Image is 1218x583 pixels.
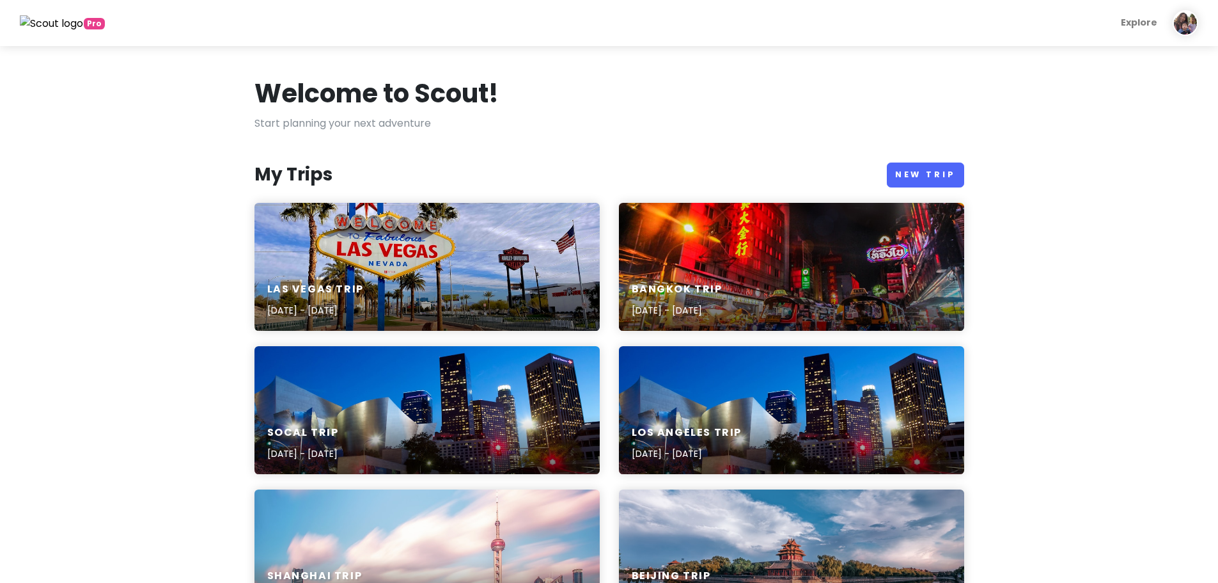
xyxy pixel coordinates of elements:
h6: Las Vegas Trip [267,283,364,296]
h3: My Trips [254,163,332,186]
h6: Bangkok Trip [632,283,722,296]
h6: Beijing Trip [632,570,711,583]
h6: Shanghai Trip [267,570,363,583]
a: welcome to fabulous las vegas nevada signageLas Vegas Trip[DATE] - [DATE] [254,203,600,331]
p: [DATE] - [DATE] [632,447,742,461]
a: Explore [1116,10,1162,35]
a: Pro [20,15,105,31]
a: timelapse of city lanscapeSoCal Trip[DATE] - [DATE] [254,346,600,474]
p: Start planning your next adventure [254,115,964,132]
a: timelapse of city lanscapeLos Angeles Trip[DATE] - [DATE] [619,346,964,474]
h6: SoCal Trip [267,426,339,440]
h1: Welcome to Scout! [254,77,499,110]
a: New Trip [887,163,964,188]
p: [DATE] - [DATE] [267,303,364,317]
img: User profile [1173,10,1198,36]
p: [DATE] - [DATE] [632,303,722,317]
span: greetings, globetrotter [84,18,105,29]
a: two auto rickshaw on the streetBangkok Trip[DATE] - [DATE] [619,203,964,331]
h6: Los Angeles Trip [632,426,742,440]
img: Scout logo [20,15,84,32]
p: [DATE] - [DATE] [267,447,339,461]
